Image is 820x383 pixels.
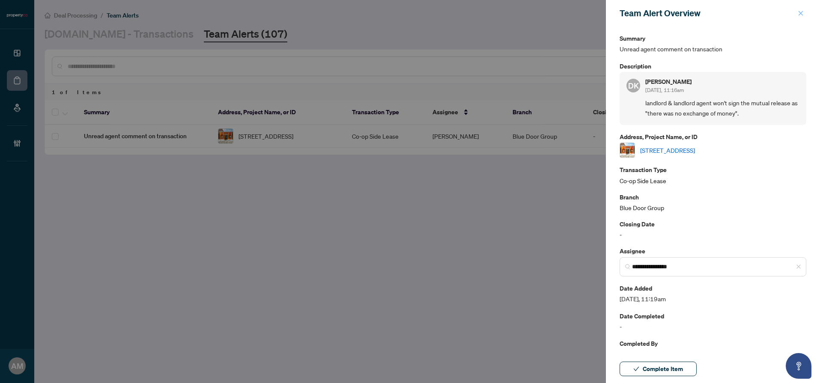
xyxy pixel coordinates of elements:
button: Open asap [786,353,811,379]
div: Team Alert Overview [620,7,795,20]
a: [STREET_ADDRESS] [640,145,695,155]
button: Complete Item [620,362,697,376]
span: [DATE], 11:19am [620,294,806,304]
span: Complete Item [643,362,683,376]
span: - [620,322,806,332]
span: DK [628,80,639,92]
span: close [796,264,801,269]
p: Closing Date [620,219,806,229]
span: - [620,350,806,359]
p: Branch [620,192,806,202]
p: Assignee [620,246,806,256]
span: check [633,366,639,372]
span: close [798,10,804,16]
p: Transaction Type [620,165,806,175]
span: Unread agent comment on transaction [620,44,806,54]
p: Date Added [620,283,806,293]
span: [DATE], 11:16am [645,87,684,93]
img: thumbnail-img [620,143,635,157]
p: Address, Project Name, or ID [620,132,806,142]
p: Summary [620,33,806,43]
div: - [620,219,806,239]
p: Description [620,61,806,71]
img: search_icon [625,264,630,269]
p: Date Completed [620,311,806,321]
div: Blue Door Group [620,192,806,212]
p: Completed By [620,338,806,348]
h5: [PERSON_NAME] [645,79,692,85]
div: Co-op Side Lease [620,165,806,185]
span: landlord & landlord agent won't sign the mutual release as "there was no exchange of money". [645,98,799,118]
